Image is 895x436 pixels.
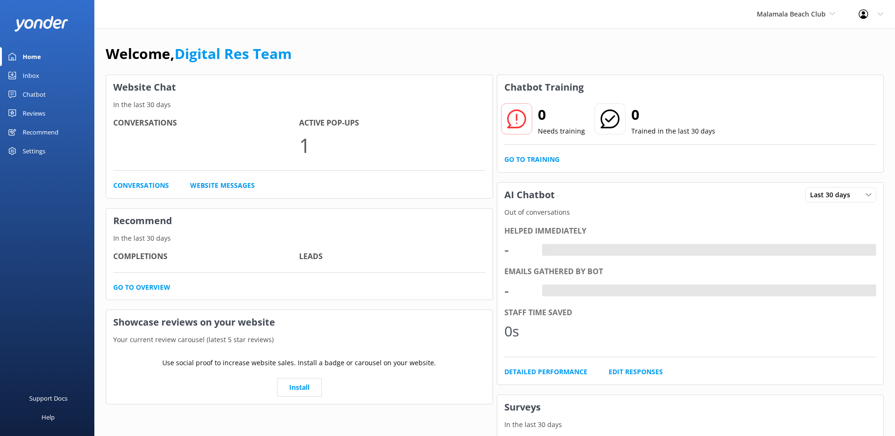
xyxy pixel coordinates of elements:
[113,251,299,263] h4: Completions
[497,419,884,430] p: In the last 30 days
[757,9,826,18] span: Malamala Beach Club
[497,207,884,218] p: Out of conversations
[504,154,560,165] a: Go to Training
[504,320,533,343] div: 0s
[175,44,292,63] a: Digital Res Team
[113,180,169,191] a: Conversations
[504,266,877,278] div: Emails gathered by bot
[542,244,549,256] div: -
[106,42,292,65] h1: Welcome,
[42,408,55,427] div: Help
[299,129,485,161] p: 1
[162,358,436,368] p: Use social proof to increase website sales. Install a badge or carousel on your website.
[106,310,493,335] h3: Showcase reviews on your website
[497,75,591,100] h3: Chatbot Training
[609,367,663,377] a: Edit Responses
[23,104,45,123] div: Reviews
[106,100,493,110] p: In the last 30 days
[810,190,856,200] span: Last 30 days
[497,183,562,207] h3: AI Chatbot
[277,378,322,397] a: Install
[542,285,549,297] div: -
[106,233,493,243] p: In the last 30 days
[504,225,877,237] div: Helped immediately
[190,180,255,191] a: Website Messages
[504,238,533,261] div: -
[23,47,41,66] div: Home
[299,251,485,263] h4: Leads
[538,103,585,126] h2: 0
[14,16,68,32] img: yonder-white-logo.png
[23,85,46,104] div: Chatbot
[23,66,39,85] div: Inbox
[23,123,59,142] div: Recommend
[538,126,585,136] p: Needs training
[631,126,715,136] p: Trained in the last 30 days
[113,117,299,129] h4: Conversations
[106,209,493,233] h3: Recommend
[504,279,533,302] div: -
[631,103,715,126] h2: 0
[106,335,493,345] p: Your current review carousel (latest 5 star reviews)
[29,389,67,408] div: Support Docs
[504,307,877,319] div: Staff time saved
[497,395,884,419] h3: Surveys
[113,282,170,293] a: Go to overview
[504,367,587,377] a: Detailed Performance
[106,75,493,100] h3: Website Chat
[299,117,485,129] h4: Active Pop-ups
[23,142,45,160] div: Settings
